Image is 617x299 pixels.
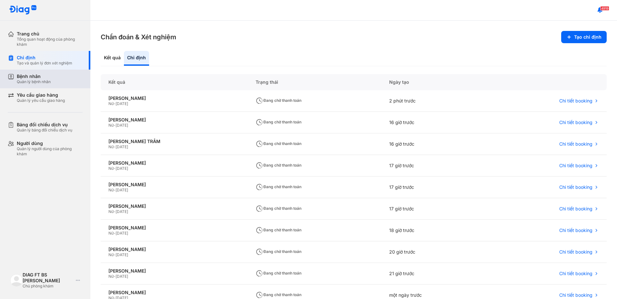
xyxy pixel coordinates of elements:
span: Đang chờ thanh toán [256,292,301,297]
span: - [114,209,116,214]
span: [DATE] [116,252,128,257]
span: [DATE] [116,166,128,171]
div: 20 giờ trước [381,241,486,263]
div: [PERSON_NAME] [108,268,240,274]
span: [DATE] [116,101,128,106]
button: Tạo chỉ định [561,31,607,43]
div: [PERSON_NAME] [108,182,240,188]
div: [PERSON_NAME] [108,160,240,166]
span: Chi tiết booking [559,184,592,190]
span: Đang chờ thanh toán [256,271,301,275]
div: Tạo và quản lý đơn xét nghiệm [17,61,72,66]
span: Đang chờ thanh toán [256,184,301,189]
span: [DATE] [116,209,128,214]
span: - [114,188,116,192]
span: [DATE] [116,231,128,236]
div: Quản lý người dùng của phòng khám [17,146,83,157]
div: Kết quả [101,74,248,90]
span: - [114,274,116,279]
div: 16 giờ trước [381,112,486,133]
span: Đang chờ thanh toán [256,163,301,168]
div: Quản lý bệnh nhân [17,79,51,84]
span: Chi tiết booking [559,227,592,233]
span: Nữ [108,123,114,128]
span: Chi tiết booking [559,271,592,276]
div: 16 giờ trước [381,133,486,155]
img: logo [10,274,23,286]
span: Nữ [108,274,114,279]
div: 2 phút trước [381,90,486,112]
div: DIAG FT BS [PERSON_NAME] [23,272,73,284]
div: Quản lý bảng đối chiếu dịch vụ [17,128,72,133]
div: [PERSON_NAME] [108,203,240,209]
span: Chi tiết booking [559,120,592,125]
div: 17 giờ trước [381,177,486,198]
span: Đang chờ thanh toán [256,227,301,232]
span: Nữ [108,188,114,192]
span: Nữ [108,101,114,106]
div: 17 giờ trước [381,198,486,220]
div: [PERSON_NAME] [108,95,240,101]
div: [PERSON_NAME] [108,117,240,123]
span: Chi tiết booking [559,163,592,169]
img: logo [9,5,37,15]
span: - [114,166,116,171]
span: Nữ [108,209,114,214]
div: [PERSON_NAME] [108,290,240,295]
span: [DATE] [116,274,128,279]
div: Ngày tạo [381,74,486,90]
div: 21 giờ trước [381,263,486,285]
h3: Chẩn đoán & Xét nghiệm [101,33,176,42]
div: Người dùng [17,140,83,146]
span: Đang chờ thanh toán [256,120,301,124]
span: Chi tiết booking [559,98,592,104]
span: Nữ [108,252,114,257]
div: Kết quả [101,51,124,66]
div: Chủ phòng khám [23,284,73,289]
span: Chi tiết booking [559,249,592,255]
span: - [114,231,116,236]
span: - [114,101,116,106]
div: Trang chủ [17,31,83,37]
div: 17 giờ trước [381,155,486,177]
span: Đang chờ thanh toán [256,249,301,254]
div: Bảng đối chiếu dịch vụ [17,122,72,128]
span: [DATE] [116,188,128,192]
div: Trạng thái [248,74,381,90]
div: Chỉ định [124,51,149,66]
span: Nữ [108,144,114,149]
div: Yêu cầu giao hàng [17,92,65,98]
div: 18 giờ trước [381,220,486,241]
span: Đang chờ thanh toán [256,206,301,211]
span: Đang chờ thanh toán [256,98,301,103]
div: [PERSON_NAME] TRÂM [108,139,240,144]
span: [DATE] [116,123,128,128]
div: Tổng quan hoạt động của phòng khám [17,37,83,47]
div: Chỉ định [17,55,72,61]
span: Đang chờ thanh toán [256,141,301,146]
span: - [114,252,116,257]
span: [DATE] [116,144,128,149]
div: [PERSON_NAME] [108,225,240,231]
span: 4919 [600,6,609,11]
div: Bệnh nhân [17,73,51,79]
div: Quản lý yêu cầu giao hàng [17,98,65,103]
span: Chi tiết booking [559,206,592,212]
span: - [114,123,116,128]
span: Nữ [108,166,114,171]
span: Nữ [108,231,114,236]
span: Chi tiết booking [559,292,592,298]
span: - [114,144,116,149]
span: Chi tiết booking [559,141,592,147]
div: [PERSON_NAME] [108,246,240,252]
